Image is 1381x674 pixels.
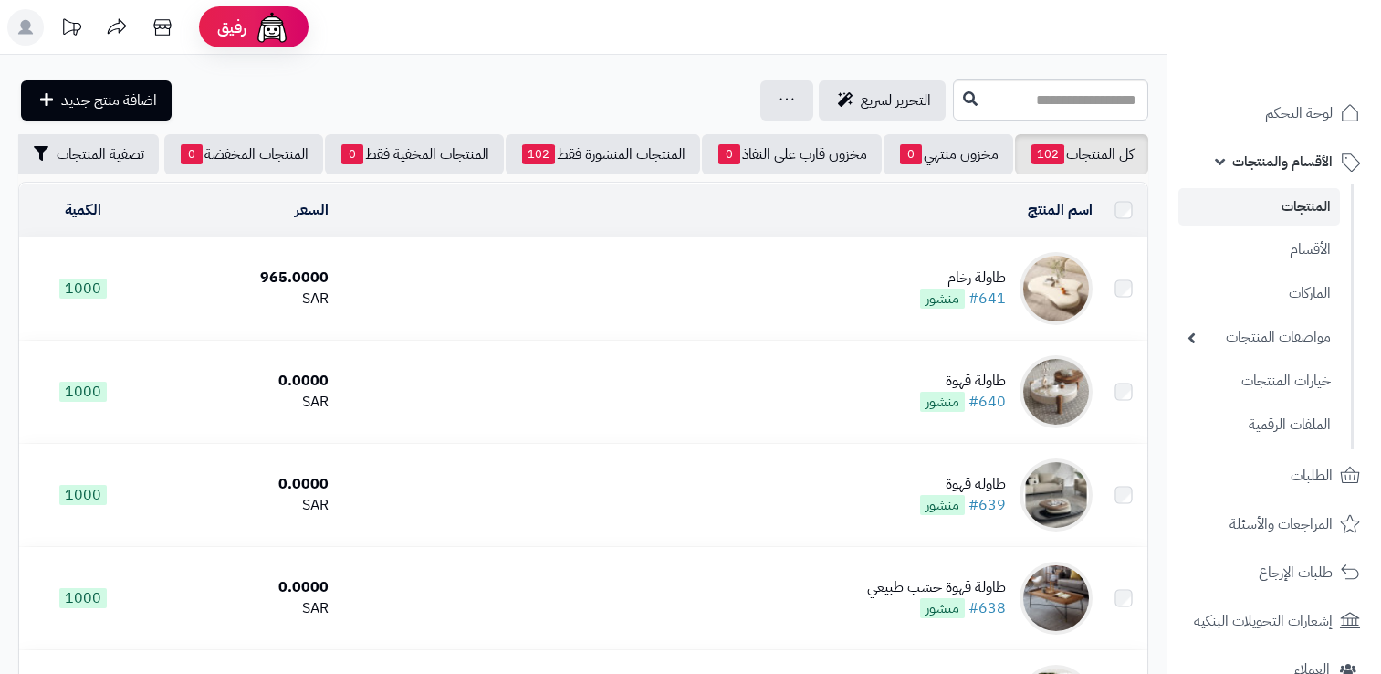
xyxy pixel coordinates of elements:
[164,134,323,174] a: المنتجات المخفضة0
[1028,199,1093,221] a: اسم المنتج
[1178,91,1370,135] a: لوحة التحكم
[65,199,101,221] a: الكمية
[920,289,965,309] span: منشور
[21,80,172,121] a: اضافة منتج جديد
[1178,318,1340,357] a: مواصفات المنتجات
[181,144,203,164] span: 0
[1265,100,1333,126] span: لوحة التحكم
[154,268,330,289] div: 965.0000
[920,268,1006,289] div: طاولة رخام
[59,485,107,505] span: 1000
[1178,599,1370,643] a: إشعارات التحويلات البنكية
[718,144,740,164] span: 0
[1020,355,1093,428] img: طاولة قهوة
[59,588,107,608] span: 1000
[522,144,555,164] span: 102
[506,134,700,174] a: المنتجات المنشورة فقط102
[1259,560,1333,585] span: طلبات الإرجاع
[1178,188,1340,226] a: المنتجات
[1178,362,1340,401] a: خيارات المنتجات
[1020,252,1093,325] img: طاولة رخام
[1257,51,1364,90] img: logo-2.png
[884,134,1013,174] a: مخزون منتهي0
[154,598,330,619] div: SAR
[968,597,1006,619] a: #638
[1178,274,1340,313] a: الماركات
[325,134,504,174] a: المنتجات المخفية فقط0
[1031,144,1064,164] span: 102
[1178,454,1370,498] a: الطلبات
[154,371,330,392] div: 0.0000
[920,474,1006,495] div: طاولة قهوة
[154,392,330,413] div: SAR
[1020,458,1093,532] img: طاولة قهوة
[59,279,107,299] span: 1000
[1194,608,1333,634] span: إشعارات التحويلات البنكية
[920,495,965,515] span: منشور
[154,289,330,310] div: SAR
[154,474,330,495] div: 0.0000
[1015,134,1148,174] a: كل المنتجات102
[867,577,1006,598] div: طاولة قهوة خشب طبيعي
[861,90,931,111] span: التحرير لسريع
[702,134,882,174] a: مخزون قارب على النفاذ0
[920,371,1006,392] div: طاولة قهوة
[59,382,107,402] span: 1000
[1178,230,1340,269] a: الأقسام
[1178,551,1370,595] a: طلبات الإرجاع
[61,90,157,111] span: اضافة منتج جديد
[154,577,330,598] div: 0.0000
[920,598,965,618] span: منشور
[217,16,246,38] span: رفيق
[1291,463,1333,489] span: الطلبات
[15,134,159,174] button: تصفية المنتجات
[968,494,1006,516] a: #639
[900,144,922,164] span: 0
[968,288,1006,310] a: #641
[57,143,144,165] span: تصفية المنتجات
[1232,149,1333,174] span: الأقسام والمنتجات
[1229,511,1333,537] span: المراجعات والأسئلة
[920,392,965,412] span: منشور
[341,144,363,164] span: 0
[819,80,946,121] a: التحرير لسريع
[1178,405,1340,445] a: الملفات الرقمية
[154,495,330,516] div: SAR
[1020,562,1093,635] img: طاولة قهوة خشب طبيعي
[48,9,94,50] a: تحديثات المنصة
[1178,502,1370,546] a: المراجعات والأسئلة
[254,9,290,46] img: ai-face.png
[295,199,329,221] a: السعر
[968,391,1006,413] a: #640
